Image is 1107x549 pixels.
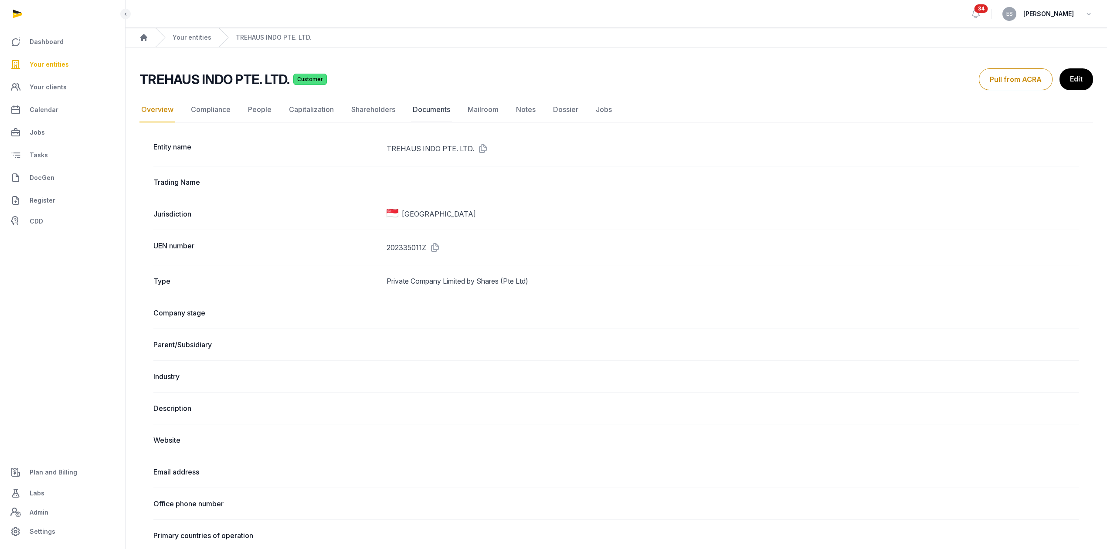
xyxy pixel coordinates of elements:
[153,276,380,286] dt: Type
[551,97,580,122] a: Dossier
[7,167,118,188] a: DocGen
[1006,11,1013,17] span: ES
[30,467,77,478] span: Plan and Billing
[7,31,118,52] a: Dashboard
[153,498,380,509] dt: Office phone number
[7,99,118,120] a: Calendar
[514,97,537,122] a: Notes
[153,142,380,156] dt: Entity name
[30,488,44,498] span: Labs
[153,467,380,477] dt: Email address
[153,209,380,219] dt: Jurisdiction
[387,142,1079,156] dd: TREHAUS INDO PTE. LTD.
[236,33,312,42] a: TREHAUS INDO PTE. LTD.
[979,68,1053,90] button: Pull from ACRA
[153,530,380,541] dt: Primary countries of operation
[7,504,118,521] a: Admin
[7,213,118,230] a: CDD
[139,71,290,87] h2: TREHAUS INDO PTE. LTD.
[7,145,118,166] a: Tasks
[246,97,273,122] a: People
[173,33,211,42] a: Your entities
[7,521,118,542] a: Settings
[7,462,118,483] a: Plan and Billing
[466,97,500,122] a: Mailroom
[387,241,1079,254] dd: 202335011Z
[30,105,58,115] span: Calendar
[287,97,336,122] a: Capitalization
[153,177,380,187] dt: Trading Name
[30,526,55,537] span: Settings
[1023,9,1074,19] span: [PERSON_NAME]
[350,97,397,122] a: Shareholders
[153,435,380,445] dt: Website
[7,54,118,75] a: Your entities
[594,97,614,122] a: Jobs
[30,82,67,92] span: Your clients
[139,97,175,122] a: Overview
[7,483,118,504] a: Labs
[153,371,380,382] dt: Industry
[411,97,452,122] a: Documents
[126,28,1107,47] nav: Breadcrumb
[153,241,380,254] dt: UEN number
[975,4,988,13] span: 34
[30,195,55,206] span: Register
[293,74,327,85] span: Customer
[153,403,380,413] dt: Description
[30,37,64,47] span: Dashboard
[1002,7,1016,21] button: ES
[153,339,380,350] dt: Parent/Subsidiary
[7,77,118,98] a: Your clients
[7,190,118,211] a: Register
[7,122,118,143] a: Jobs
[30,127,45,138] span: Jobs
[189,97,232,122] a: Compliance
[30,507,48,518] span: Admin
[402,209,476,219] span: [GEOGRAPHIC_DATA]
[387,276,1079,286] dd: Private Company Limited by Shares (Pte Ltd)
[1059,68,1093,90] a: Edit
[30,216,43,227] span: CDD
[30,150,48,160] span: Tasks
[139,97,1093,122] nav: Tabs
[153,308,380,318] dt: Company stage
[30,59,69,70] span: Your entities
[30,173,54,183] span: DocGen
